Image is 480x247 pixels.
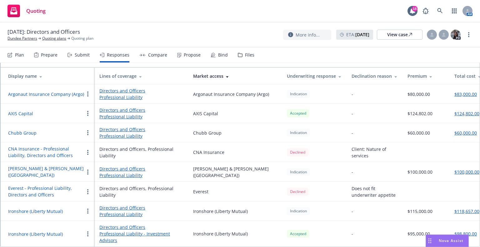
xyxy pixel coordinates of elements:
[426,235,434,247] div: Drag to move
[99,211,183,218] a: Professional Liability
[8,146,84,159] button: CNA Insurance - Professional Liability, Directors and Officers
[8,110,33,117] button: AXIS Capital
[407,91,430,97] div: $80,000.00
[5,2,48,20] a: Quoting
[287,188,308,195] div: Declined
[407,110,432,117] div: $124,802.00
[8,208,63,215] button: Ironshore (Liberty Mutual)
[419,5,432,17] a: Report a Bug
[377,30,422,40] a: View case
[454,169,479,175] button: $100,000.00
[346,31,369,38] span: ETA :
[99,94,183,101] a: Professional Liability
[287,148,308,156] div: Declined
[99,185,183,198] div: Directors and Officers, Professional Liability
[193,91,269,97] div: Argonaut Insurance Company (Argo)
[99,107,183,113] a: Directors and Officers
[287,168,310,176] div: Indication
[148,52,167,57] div: Compare
[287,207,310,215] div: Indication
[352,73,397,79] div: Declination reason
[99,146,183,159] div: Directors and Officers, Professional Liability
[355,32,369,37] strong: [DATE]
[454,230,477,237] button: $98,800.00
[352,130,353,136] div: -
[245,52,254,57] div: Files
[8,185,84,198] button: Everest - Professional Liability, Directors and Officers
[352,230,353,237] div: -
[99,73,183,79] div: Lines of coverage
[99,230,183,244] a: Professional Liability - Investment Advisors
[352,146,397,159] div: Client: Nature of services
[454,208,479,215] button: $118,657.00
[439,238,463,243] span: Nova Assist
[434,5,446,17] a: Search
[352,110,353,117] div: -
[352,208,353,215] div: -
[407,169,432,175] div: $100,000.00
[448,5,461,17] a: Switch app
[352,185,397,198] div: Does not fit underwriter appetite
[296,32,320,38] span: More info...
[99,133,183,139] a: Professional Liability
[193,149,224,156] div: CNA Insurance
[8,73,89,79] div: Display name
[99,113,183,120] a: Professional Liability
[451,30,461,40] img: photo
[193,230,248,237] div: Ironshore (Liberty Mutual)
[8,165,84,178] button: [PERSON_NAME] & [PERSON_NAME] ([GEOGRAPHIC_DATA])
[107,52,129,57] div: Responses
[8,231,63,237] button: Ironshore (Liberty Mutual)
[99,205,183,211] a: Directors and Officers
[26,8,46,13] span: Quoting
[99,87,183,94] a: Directors and Officers
[218,52,228,57] div: Bind
[407,73,444,79] div: Premium
[287,73,342,79] div: Underwriting response
[193,165,277,179] div: [PERSON_NAME] & [PERSON_NAME] ([GEOGRAPHIC_DATA])
[71,36,93,41] span: Quoting plan
[193,130,222,136] div: Chubb Group
[8,130,37,136] button: Chubb Group
[352,91,353,97] div: -
[454,110,479,117] button: $124,802.00
[387,30,412,39] div: View case
[465,31,472,38] a: more
[7,28,80,36] span: [DATE]: Directors and Officers
[193,208,248,215] div: Ironshore (Liberty Mutual)
[454,91,477,97] button: $83,000.00
[7,36,37,41] a: Dundee Partners
[99,165,183,172] a: Directors and Officers
[8,91,84,97] button: Argonaut Insurance Company (Argo)
[407,208,432,215] div: $115,000.00
[283,30,331,40] button: More info...
[75,52,90,57] div: Submit
[287,230,309,238] div: Accepted
[287,90,310,98] div: Indication
[193,188,208,195] div: Everest
[193,110,218,117] div: AXIS Capital
[407,130,430,136] div: $60,000.00
[426,235,469,247] button: Nova Assist
[407,230,430,237] div: $95,000.00
[15,52,24,57] div: Plan
[287,109,309,117] div: Accepted
[99,172,183,179] a: Professional Liability
[352,169,353,175] div: -
[193,73,277,79] div: Market access
[41,52,57,57] div: Prepare
[287,129,310,136] div: Indication
[184,52,201,57] div: Propose
[99,126,183,133] a: Directors and Officers
[412,6,417,12] div: 18
[42,36,66,41] a: Quoting plans
[99,224,183,230] a: Directors and Officers
[454,130,477,136] button: $60,000.00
